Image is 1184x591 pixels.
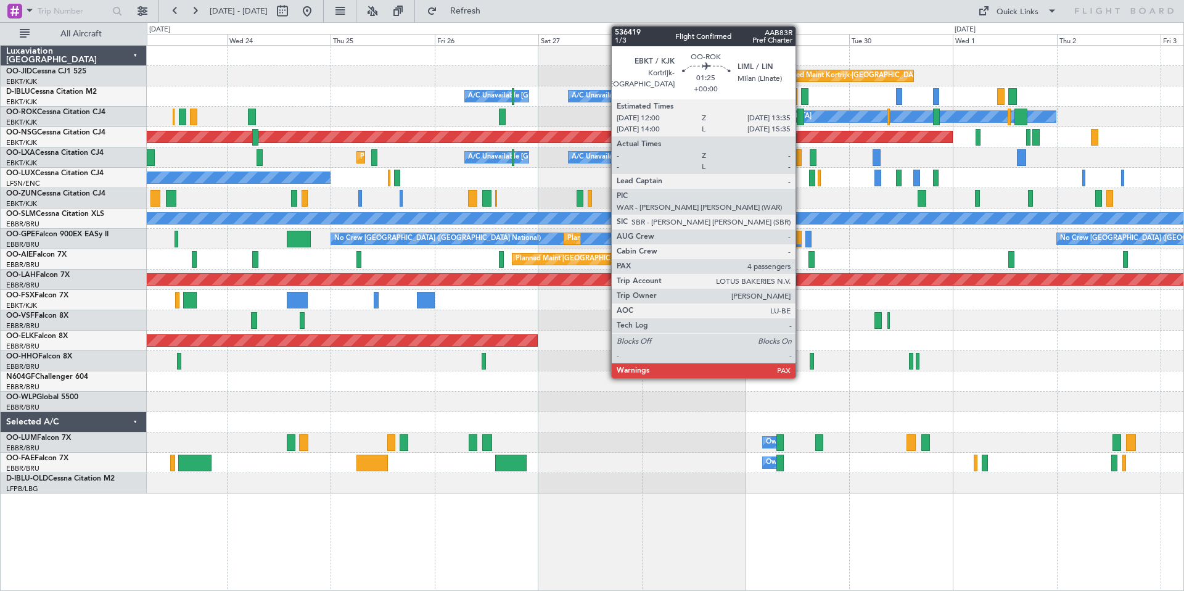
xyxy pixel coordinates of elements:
div: Planned Maint Kortrijk-[GEOGRAPHIC_DATA] [779,67,923,85]
div: Planned Maint Kortrijk-[GEOGRAPHIC_DATA] [360,148,504,167]
a: EBBR/BRU [6,220,39,229]
a: EBBR/BRU [6,403,39,412]
div: Thu 25 [331,34,434,45]
div: Thu 2 [1057,34,1161,45]
button: Quick Links [972,1,1063,21]
div: Mon 29 [746,34,849,45]
span: OO-JID [6,68,32,75]
a: EBBR/BRU [6,321,39,331]
input: Trip Number [38,2,109,20]
a: EBKT/KJK [6,118,37,127]
a: LFSN/ENC [6,179,40,188]
a: OO-LUXCessna Citation CJ4 [6,170,104,177]
div: A/C Unavailable [GEOGRAPHIC_DATA] ([GEOGRAPHIC_DATA] National) [468,148,697,167]
span: OO-FAE [6,455,35,462]
div: [DATE] [955,25,976,35]
div: Tue 30 [849,34,953,45]
a: OO-HHOFalcon 8X [6,353,72,360]
button: All Aircraft [14,24,134,44]
span: [DATE] - [DATE] [210,6,268,17]
a: OO-JIDCessna CJ1 525 [6,68,86,75]
a: OO-VSFFalcon 8X [6,312,68,320]
a: EBKT/KJK [6,199,37,209]
span: OO-LAH [6,271,36,279]
span: OO-GPE [6,231,35,238]
span: OO-WLP [6,394,36,401]
div: Planned Maint [GEOGRAPHIC_DATA] ([GEOGRAPHIC_DATA] National) [567,229,791,248]
a: N604GFChallenger 604 [6,373,88,381]
div: A/C Unavailable [GEOGRAPHIC_DATA] ([GEOGRAPHIC_DATA] National) [468,87,697,105]
div: Wed 24 [227,34,331,45]
div: Wed 1 [953,34,1056,45]
span: OO-AIE [6,251,33,258]
a: D-IBLU-OLDCessna Citation M2 [6,475,115,482]
a: EBBR/BRU [6,240,39,249]
div: Owner Melsbroek Air Base [766,453,850,472]
div: Tue 23 [123,34,227,45]
a: EBKT/KJK [6,138,37,147]
span: D-IBLU [6,88,30,96]
span: OO-NSG [6,129,37,136]
a: EBBR/BRU [6,260,39,270]
a: EBBR/BRU [6,444,39,453]
a: EBBR/BRU [6,342,39,351]
a: OO-ZUNCessna Citation CJ4 [6,190,105,197]
a: EBKT/KJK [6,159,37,168]
button: Refresh [421,1,495,21]
span: OO-ELK [6,333,34,340]
a: OO-WLPGlobal 5500 [6,394,78,401]
a: LFPB/LBG [6,484,38,494]
div: Sat 27 [538,34,642,45]
div: A/C Unavailable [GEOGRAPHIC_DATA]-[GEOGRAPHIC_DATA] [572,87,768,105]
div: Sun 28 [642,34,746,45]
a: OO-NSGCessna Citation CJ4 [6,129,105,136]
a: OO-AIEFalcon 7X [6,251,67,258]
span: OO-LXA [6,149,35,157]
span: OO-HHO [6,353,38,360]
a: EBKT/KJK [6,97,37,107]
a: OO-ROKCessna Citation CJ4 [6,109,105,116]
a: OO-LXACessna Citation CJ4 [6,149,104,157]
span: OO-ROK [6,109,37,116]
span: Refresh [440,7,491,15]
a: OO-ELKFalcon 8X [6,333,68,340]
a: EBKT/KJK [6,301,37,310]
a: OO-SLMCessna Citation XLS [6,210,104,218]
div: [DATE] [149,25,170,35]
a: EBBR/BRU [6,464,39,473]
span: OO-SLM [6,210,36,218]
span: N604GF [6,373,35,381]
a: EBBR/BRU [6,382,39,392]
span: D-IBLU-OLD [6,475,48,482]
a: OO-GPEFalcon 900EX EASy II [6,231,109,238]
a: OO-FSXFalcon 7X [6,292,68,299]
span: OO-FSX [6,292,35,299]
span: OO-ZUN [6,190,37,197]
a: EBKT/KJK [6,77,37,86]
div: Planned Maint [GEOGRAPHIC_DATA] ([GEOGRAPHIC_DATA]) [516,250,710,268]
div: Fri 26 [435,34,538,45]
div: No Crew [GEOGRAPHIC_DATA] ([GEOGRAPHIC_DATA] National) [334,229,541,248]
a: EBBR/BRU [6,281,39,290]
a: OO-LUMFalcon 7X [6,434,71,442]
span: OO-VSF [6,312,35,320]
span: All Aircraft [32,30,130,38]
a: OO-FAEFalcon 7X [6,455,68,462]
a: OO-LAHFalcon 7X [6,271,70,279]
span: OO-LUM [6,434,37,442]
a: D-IBLUCessna Citation M2 [6,88,97,96]
a: EBBR/BRU [6,362,39,371]
div: Owner Melsbroek Air Base [766,433,850,452]
div: Quick Links [997,6,1038,19]
span: OO-LUX [6,170,35,177]
div: Owner [GEOGRAPHIC_DATA]-[GEOGRAPHIC_DATA] [645,107,812,126]
div: A/C Unavailable [572,148,623,167]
